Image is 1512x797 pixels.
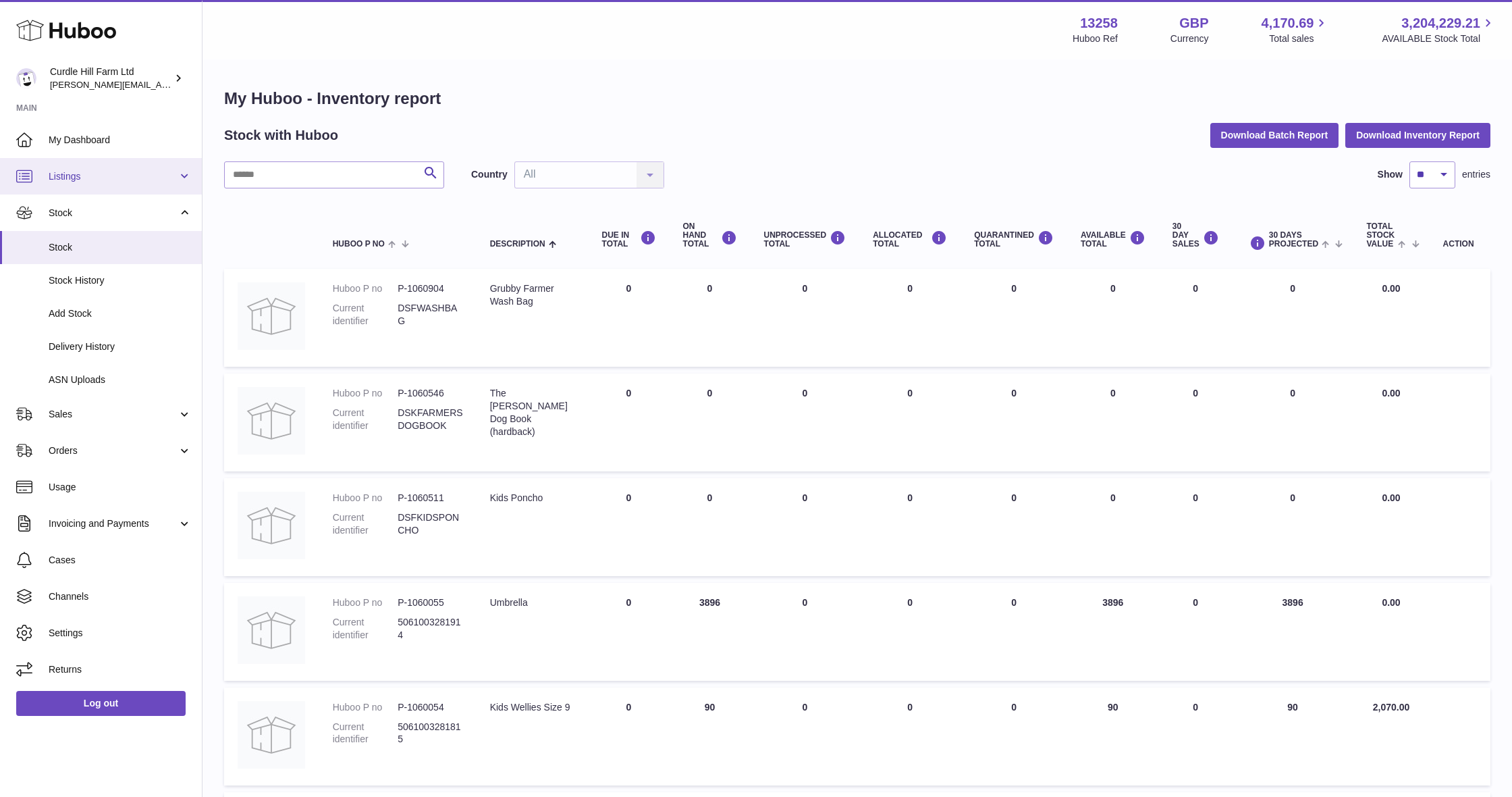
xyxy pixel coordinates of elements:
[333,701,398,714] dt: Huboo P no
[859,688,961,786] td: 0
[589,688,670,786] td: 0
[1011,702,1017,713] span: 0
[589,374,670,471] td: 0
[333,387,398,400] dt: Huboo P no
[16,68,36,88] img: miranda@diddlysquatfarmshop.com
[1382,32,1496,45] span: AVAILABLE Stock Total
[1159,374,1233,471] td: 0
[49,627,192,640] span: Settings
[398,387,462,400] dd: P-1060546
[398,282,462,295] dd: P-1060904
[224,88,1490,109] h1: My Huboo - Inventory report
[49,274,192,287] span: Stock History
[333,721,398,746] dt: Current identifier
[398,302,462,328] dd: DSFWASHBAG
[49,517,178,530] span: Invoicing and Payments
[1378,168,1403,181] label: Show
[670,583,751,681] td: 3896
[1269,231,1318,249] span: 30 DAYS PROJECTED
[1011,597,1017,608] span: 0
[333,616,398,642] dt: Current identifier
[670,269,751,367] td: 0
[1011,492,1017,503] span: 0
[683,222,737,249] div: ON HAND Total
[333,492,398,505] dt: Huboo P no
[333,511,398,537] dt: Current identifier
[1262,14,1330,45] a: 4,170.69 Total sales
[398,596,462,609] dd: P-1060055
[1067,269,1159,367] td: 0
[490,387,575,438] div: The [PERSON_NAME] Dog Book (hardback)
[859,374,961,471] td: 0
[490,596,575,609] div: Umbrella
[333,302,398,328] dt: Current identifier
[1233,688,1353,786] td: 90
[49,590,192,603] span: Channels
[238,282,305,350] img: product image
[859,269,961,367] td: 0
[1067,688,1159,786] td: 90
[1373,702,1410,713] span: 2,070.00
[49,241,192,254] span: Stock
[49,663,192,676] span: Returns
[974,230,1054,249] div: QUARANTINED Total
[238,492,305,559] img: product image
[238,701,305,769] img: product image
[490,492,575,505] div: Kids Poncho
[224,126,338,145] h2: Stock with Huboo
[1462,168,1490,181] span: entries
[1382,388,1400,398] span: 0.00
[1366,222,1395,249] span: Total stock value
[1011,283,1017,294] span: 0
[49,307,192,320] span: Add Stock
[1159,269,1233,367] td: 0
[1159,478,1233,576] td: 0
[333,596,398,609] dt: Huboo P no
[1159,583,1233,681] td: 0
[1269,32,1329,45] span: Total sales
[1067,583,1159,681] td: 3896
[1382,492,1400,503] span: 0.00
[49,374,192,386] span: ASN Uploads
[859,478,961,576] td: 0
[238,387,305,455] img: product image
[751,269,860,367] td: 0
[490,701,575,714] div: Kids Wellies Size 9
[1170,32,1209,45] div: Currency
[751,478,860,576] td: 0
[1067,374,1159,471] td: 0
[1210,123,1339,147] button: Download Batch Report
[670,478,751,576] td: 0
[589,478,670,576] td: 0
[49,340,192,353] span: Delivery History
[1233,374,1353,471] td: 0
[1382,597,1400,608] span: 0.00
[1073,32,1118,45] div: Huboo Ref
[50,66,171,91] div: Curdle Hill Farm Ltd
[398,407,462,432] dd: DSKFARMERSDOGBOOK
[764,230,846,249] div: UNPROCESSED Total
[49,207,178,220] span: Stock
[333,240,385,249] span: Huboo P no
[1233,478,1353,576] td: 0
[751,374,860,471] td: 0
[602,230,656,249] div: DUE IN TOTAL
[1080,14,1118,32] strong: 13258
[1233,269,1353,367] td: 0
[751,688,860,786] td: 0
[1262,14,1314,32] span: 4,170.69
[490,282,575,308] div: Grubby Farmer Wash Bag
[398,721,462,746] dd: 5061003281815
[238,596,305,664] img: product image
[398,701,462,714] dd: P-1060054
[49,554,192,567] span: Cases
[1443,240,1477,249] div: Action
[589,583,670,681] td: 0
[1401,14,1480,32] span: 3,204,229.21
[490,240,545,249] span: Description
[1382,283,1400,294] span: 0.00
[1382,14,1496,45] a: 3,204,229.21 AVAILABLE Stock Total
[49,134,192,147] span: My Dashboard
[333,407,398,432] dt: Current identifier
[49,408,178,421] span: Sales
